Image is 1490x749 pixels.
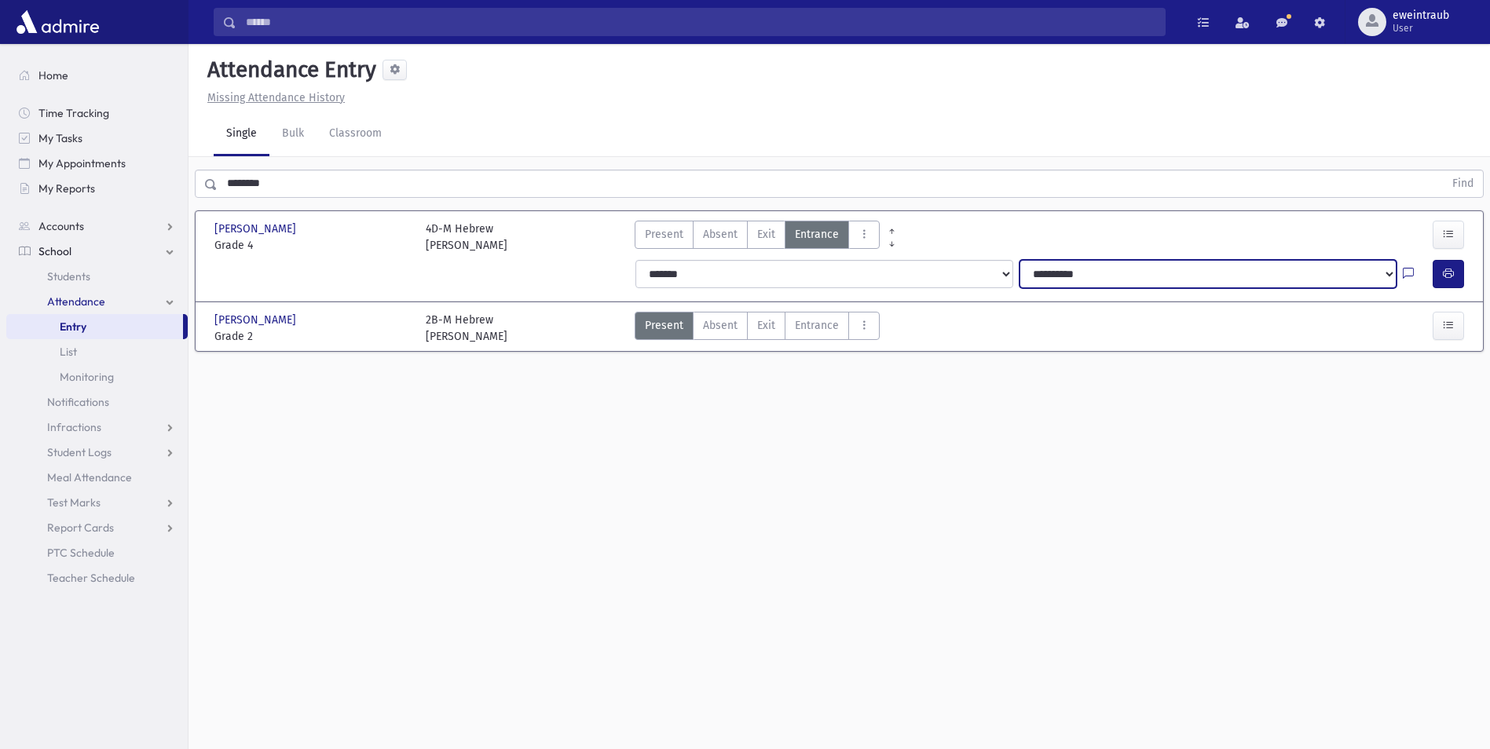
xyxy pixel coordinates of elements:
[47,470,132,484] span: Meal Attendance
[38,244,71,258] span: School
[269,112,317,156] a: Bulk
[795,317,839,334] span: Entrance
[214,328,410,345] span: Grade 2
[214,221,299,237] span: [PERSON_NAME]
[47,269,90,283] span: Students
[47,395,109,409] span: Notifications
[6,339,188,364] a: List
[1393,9,1449,22] span: eweintraub
[201,57,376,83] h5: Attendance Entry
[47,445,112,459] span: Student Logs
[1443,170,1483,197] button: Find
[795,226,839,243] span: Entrance
[703,226,738,243] span: Absent
[236,8,1165,36] input: Search
[38,181,95,195] span: My Reports
[47,294,105,309] span: Attendance
[38,68,68,82] span: Home
[6,440,188,465] a: Student Logs
[6,151,188,176] a: My Appointments
[757,226,775,243] span: Exit
[6,176,188,201] a: My Reports
[635,221,880,254] div: AttTypes
[6,364,188,389] a: Monitoring
[214,312,299,328] span: [PERSON_NAME]
[6,465,188,490] a: Meal Attendance
[1393,22,1449,35] span: User
[645,226,683,243] span: Present
[214,237,410,254] span: Grade 4
[317,112,394,156] a: Classroom
[703,317,738,334] span: Absent
[60,320,86,334] span: Entry
[38,131,82,145] span: My Tasks
[6,490,188,515] a: Test Marks
[47,546,115,560] span: PTC Schedule
[47,521,114,535] span: Report Cards
[60,370,114,384] span: Monitoring
[6,264,188,289] a: Students
[6,540,188,565] a: PTC Schedule
[6,289,188,314] a: Attendance
[757,317,775,334] span: Exit
[6,415,188,440] a: Infractions
[207,91,345,104] u: Missing Attendance History
[13,6,103,38] img: AdmirePro
[6,100,188,126] a: Time Tracking
[645,317,683,334] span: Present
[214,112,269,156] a: Single
[6,314,183,339] a: Entry
[38,219,84,233] span: Accounts
[6,63,188,88] a: Home
[47,495,101,510] span: Test Marks
[6,389,188,415] a: Notifications
[6,239,188,264] a: School
[47,420,101,434] span: Infractions
[6,565,188,590] a: Teacher Schedule
[6,126,188,151] a: My Tasks
[635,312,880,345] div: AttTypes
[47,571,135,585] span: Teacher Schedule
[201,91,345,104] a: Missing Attendance History
[6,515,188,540] a: Report Cards
[38,156,126,170] span: My Appointments
[38,106,109,120] span: Time Tracking
[426,312,507,345] div: 2B-M Hebrew [PERSON_NAME]
[426,221,507,254] div: 4D-M Hebrew [PERSON_NAME]
[6,214,188,239] a: Accounts
[60,345,77,359] span: List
